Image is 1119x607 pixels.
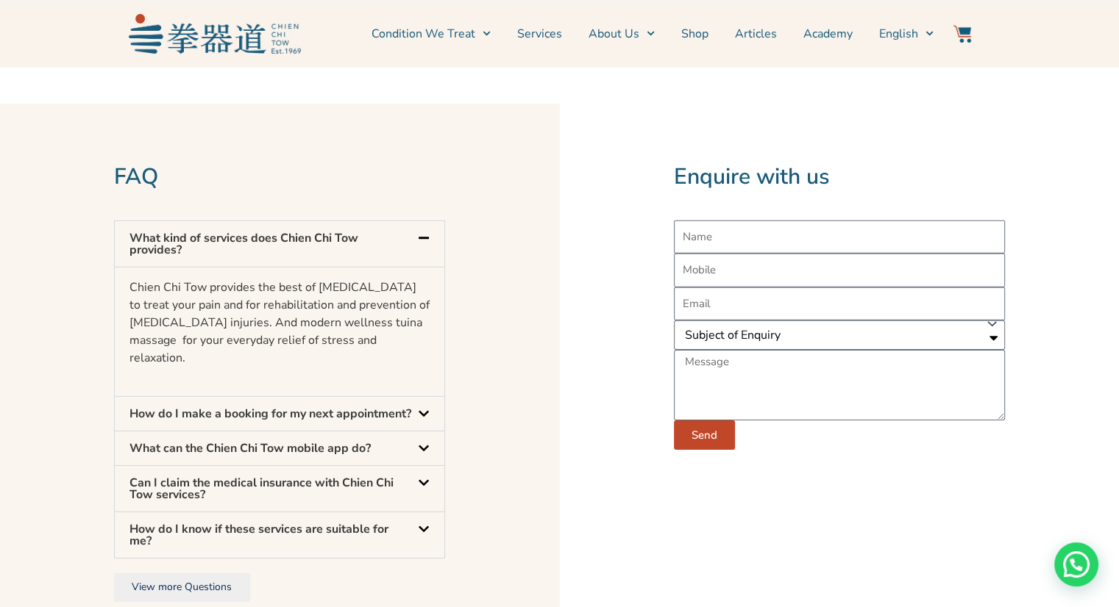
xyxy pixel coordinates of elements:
[953,25,971,43] img: Website Icon-03
[114,162,445,191] h2: FAQ
[735,15,777,52] a: Articles
[115,397,444,431] div: How do I make a booking for my next appointment?
[674,254,1005,287] input: Only numbers and phone characters (#, -, *, etc) are accepted.
[692,430,717,441] span: Send
[517,15,562,52] a: Services
[115,431,444,465] div: What can the Chien Chi Tow mobile app do?
[879,25,918,43] span: English
[674,162,1005,191] h2: Enquire with us
[129,406,411,422] a: How do I make a booking for my next appointment?
[674,220,1005,450] form: New Form
[129,279,430,366] span: Chien Chi Tow provides the best of [MEDICAL_DATA] to treat your pain and for rehabilitation and p...
[803,15,853,52] a: Academy
[132,580,232,594] span: View more Questions
[129,230,358,258] a: What kind of services does Chien Chi Tow provides?
[879,15,934,52] a: English
[129,475,394,503] a: Can I claim the medical insurance with Chien Chi Tow services?
[115,221,444,267] div: What kind of services does Chien Chi Tow provides?
[115,267,444,397] div: What kind of services does Chien Chi Tow provides?
[674,220,1005,254] input: Name
[129,521,388,549] a: How do I know if these services are suitable for me?
[114,573,249,601] a: View more Questions
[372,15,491,52] a: Condition We Treat
[681,15,708,52] a: Shop
[589,15,655,52] a: About Us
[308,15,934,52] nav: Menu
[129,440,371,456] a: What can the Chien Chi Tow mobile app do?
[674,287,1005,321] input: Email
[115,512,444,558] div: How do I know if these services are suitable for me?
[115,466,444,511] div: Can I claim the medical insurance with Chien Chi Tow services?
[674,420,735,450] button: Send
